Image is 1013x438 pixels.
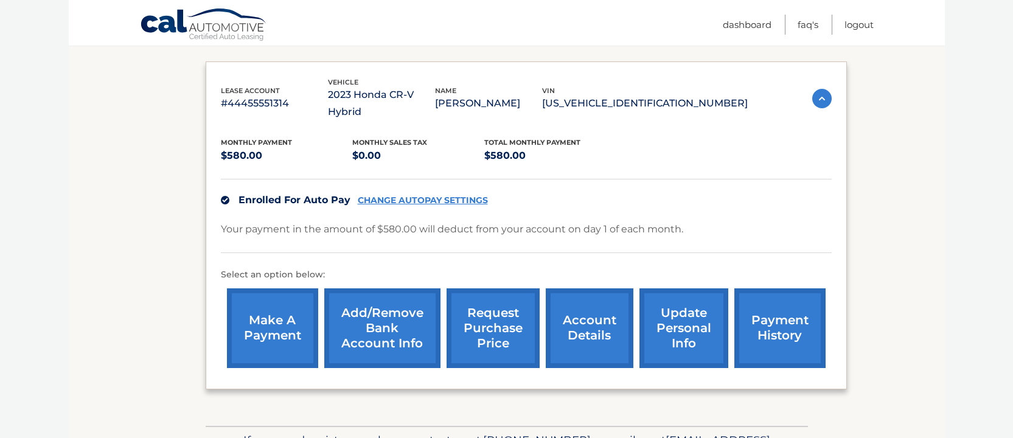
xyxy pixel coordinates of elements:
span: Monthly sales Tax [352,138,427,147]
span: Monthly Payment [221,138,292,147]
img: check.svg [221,196,229,204]
p: [PERSON_NAME] [435,95,542,112]
a: CHANGE AUTOPAY SETTINGS [358,195,488,206]
p: $580.00 [484,147,616,164]
span: Enrolled For Auto Pay [238,194,350,206]
span: name [435,86,456,95]
span: vin [542,86,555,95]
a: request purchase price [447,288,540,368]
a: Add/Remove bank account info [324,288,440,368]
span: Total Monthly Payment [484,138,580,147]
a: Logout [844,15,874,35]
p: Your payment in the amount of $580.00 will deduct from your account on day 1 of each month. [221,221,683,238]
p: $0.00 [352,147,484,164]
img: accordion-active.svg [812,89,832,108]
a: account details [546,288,633,368]
p: #44455551314 [221,95,328,112]
span: lease account [221,86,280,95]
p: $580.00 [221,147,353,164]
a: Dashboard [723,15,771,35]
a: make a payment [227,288,318,368]
a: payment history [734,288,826,368]
p: 2023 Honda CR-V Hybrid [328,86,435,120]
a: update personal info [639,288,728,368]
p: [US_VEHICLE_IDENTIFICATION_NUMBER] [542,95,748,112]
p: Select an option below: [221,268,832,282]
span: vehicle [328,78,358,86]
a: Cal Automotive [140,8,268,43]
a: FAQ's [798,15,818,35]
